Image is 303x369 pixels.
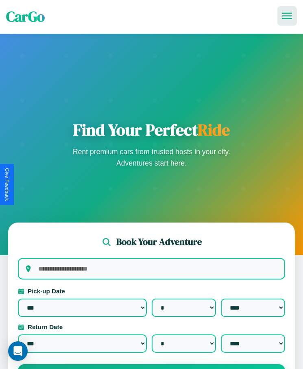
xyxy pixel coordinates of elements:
span: Ride [198,119,230,141]
p: Rent premium cars from trusted hosts in your city. Adventures start here. [70,146,233,169]
label: Pick-up Date [18,288,285,295]
div: Open Intercom Messenger [8,341,28,361]
h2: Book Your Adventure [116,236,202,248]
span: CarGo [6,7,45,26]
label: Return Date [18,323,285,330]
h1: Find Your Perfect [70,120,233,140]
div: Give Feedback [4,168,10,201]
